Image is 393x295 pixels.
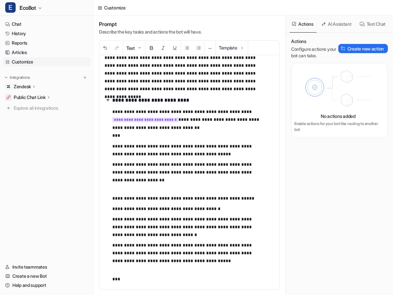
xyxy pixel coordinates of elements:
span: EcoBot [20,3,36,12]
button: Ordered List [193,41,204,55]
img: Create action [341,46,345,51]
p: No actions added [321,113,356,119]
a: Help and support [3,281,91,290]
a: Explore all integrations [3,104,91,113]
img: menu_add.svg [83,75,87,80]
p: Describe the key tasks and actions the bot will have. [99,29,202,35]
p: Integrations [10,75,30,80]
h1: Prompt [99,21,202,27]
img: explore all integrations [5,105,12,111]
a: History [3,29,91,38]
img: Public Chat Link [7,95,10,99]
button: Underline [169,41,181,55]
button: Unordered List [181,41,193,55]
button: Create new action [338,44,388,53]
button: Redo [111,41,123,55]
button: ─ [205,41,215,55]
img: Zendesk [7,85,10,89]
button: AI Assistant [319,19,355,29]
a: Invite teammates [3,262,91,272]
img: Template [239,45,245,50]
img: Underline [172,45,177,50]
img: Bold [149,45,154,50]
a: Chat [3,20,91,29]
span: E [5,2,16,13]
p: Enable actions for your bot like routing to another bot [294,121,382,133]
button: Italic [157,41,169,55]
a: Create a new Bot [3,272,91,281]
img: expand menu [4,75,8,80]
p: Configure actions your bot can take. [291,46,338,59]
button: Integrations [3,74,32,81]
button: Text [123,41,145,55]
button: Test Chat [357,19,388,29]
img: Redo [114,45,119,50]
img: Italic [161,45,166,50]
img: Undo [103,45,108,50]
img: expand-arrow.svg [105,97,111,103]
div: Customize [104,4,125,11]
button: Undo [99,41,111,55]
button: Bold [146,41,157,55]
a: Customize [3,57,91,66]
span: Explore all integrations [14,103,88,113]
img: Unordered List [184,45,189,50]
p: Public Chat Link [14,94,46,101]
img: Dropdown Down Arrow [137,45,142,50]
button: Actions [290,19,316,29]
button: Template [216,41,248,55]
img: Ordered List [196,45,201,50]
p: Actions [291,38,338,45]
p: Zendesk [14,83,31,90]
a: Articles [3,48,91,57]
a: Reports [3,38,91,48]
